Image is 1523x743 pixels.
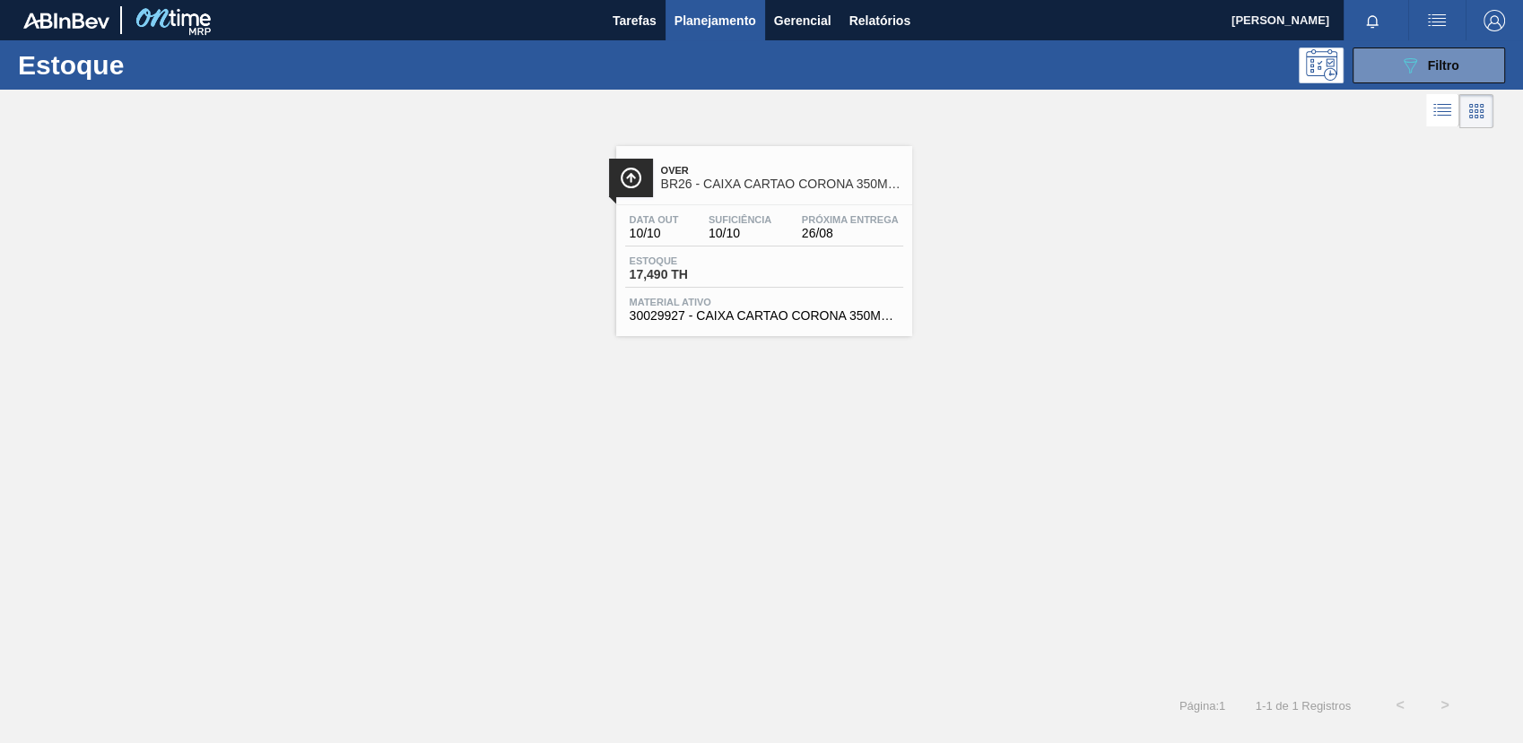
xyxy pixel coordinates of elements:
[774,10,831,31] span: Gerencial
[1426,94,1459,128] div: Visão em Lista
[802,227,899,240] span: 26/08
[1484,10,1505,31] img: Logout
[613,10,657,31] span: Tarefas
[630,309,899,323] span: 30029927 - CAIXA CARTAO CORONA 350ML SLEEK C8 PY
[603,133,921,336] a: ÍconeOverBR26 - CAIXA CARTAO CORONA 350ML SLEEK C8 PYData out10/10Suficiência10/10Próxima Entrega...
[1426,10,1448,31] img: userActions
[1459,94,1493,128] div: Visão em Cards
[620,167,642,189] img: Ícone
[709,214,771,225] span: Suficiência
[709,227,771,240] span: 10/10
[661,165,903,176] span: Over
[802,214,899,225] span: Próxima Entrega
[1353,48,1505,83] button: Filtro
[1344,8,1401,33] button: Notificações
[23,13,109,29] img: TNhmsLtSVTkK8tSr43FrP2fwEKptu5GPRR3wAAAABJRU5ErkJggg==
[1428,58,1459,73] span: Filtro
[661,177,903,191] span: BR26 - CAIXA CARTAO CORONA 350ML SLEEK C8 PY
[1378,683,1423,728] button: <
[674,10,756,31] span: Planejamento
[1299,48,1344,83] div: Pogramando: nenhum usuário selecionado
[1423,683,1467,728] button: >
[630,214,679,225] span: Data out
[18,55,281,75] h1: Estoque
[1179,699,1225,713] span: Página : 1
[630,255,755,266] span: Estoque
[630,268,755,281] span: 17,490 TH
[1252,699,1351,713] span: 1 - 1 de 1 Registros
[849,10,910,31] span: Relatórios
[630,297,899,307] span: Material ativo
[630,227,679,240] span: 10/10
